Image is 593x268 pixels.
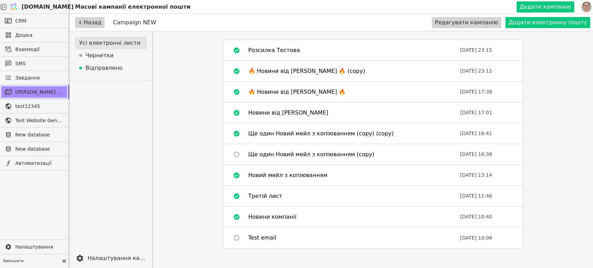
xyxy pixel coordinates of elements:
a: New database [1,143,67,154]
a: Автоматизації [1,158,67,169]
a: Test Website General template [1,115,67,126]
p: Масові кампанії електронної пошти [75,3,190,11]
p: [DATE] 10:06 [460,234,502,242]
a: Назад [69,17,105,28]
a: test12345 [1,101,67,112]
p: [DATE] 17:01 [460,109,502,116]
span: Завдання [15,74,40,82]
div: Новий мейл з копіюванням [248,171,328,179]
a: Додати електронну пошту [505,17,593,28]
a: Новини компанії[DATE] 10:40 [223,207,523,227]
a: [DOMAIN_NAME] [7,0,69,14]
a: Дошка [1,30,67,41]
div: Ще один Новий мейл з копіюванням (copy) (copy) [248,129,394,138]
span: New database [15,131,64,139]
div: 🔥 Новини від [PERSON_NAME] 🔥 [248,88,346,96]
span: Автоматизації [15,160,64,167]
a: Ще один Новий мейл з копіюванням (copy) (copy)[DATE] 16:41 [223,123,523,144]
p: [DATE] 16:41 [460,130,502,137]
button: Редагувати кампанію [432,17,501,28]
a: Test email[DATE] 10:06 [223,227,523,248]
a: Завдання [1,72,67,83]
span: Налаштування [15,243,64,251]
a: 🔥 Новини від [PERSON_NAME] 🔥 (copy)[DATE] 23:12 [223,61,523,82]
div: Відправлено [75,62,147,74]
a: 🔥 Новини від [PERSON_NAME] 🔥[DATE] 17:38 [223,82,523,102]
img: Logo [8,0,19,14]
p: [DATE] 11:46 [460,192,502,200]
p: [DATE] 23:15 [460,47,502,54]
a: Ще один Новий мейл з копіюванням (copy)[DATE] 16:38 [223,144,523,165]
p: [DATE] 13:14 [460,171,502,179]
p: [DATE] 10:40 [460,213,502,220]
div: Налаштування кампанії [88,254,147,262]
div: 🔥 Новини від [PERSON_NAME] 🔥 (copy) [248,67,365,75]
a: Розсилка Тестова[DATE] 23:15 [223,40,523,61]
div: Третій лист [248,192,282,200]
a: Новини від [PERSON_NAME][DATE] 17:01 [223,102,523,123]
span: CRM [15,17,26,25]
a: SMS [1,58,67,69]
div: Розсилка Тестова [248,46,300,55]
span: Дошка [15,32,64,39]
a: Новий мейл з копіюванням[DATE] 13:14 [223,165,523,186]
p: [DATE] 17:38 [460,88,502,95]
button: Додати електронну пошту [505,17,590,28]
a: New database [1,129,67,140]
div: Новини компанії [248,213,297,221]
span: [PERSON_NAME] розсилки [15,89,64,96]
a: CRM [1,15,67,26]
div: Усі електронні листи [75,37,147,49]
h1: Campaign NEW [113,18,156,27]
span: [DOMAIN_NAME] [22,3,74,11]
a: Третій лист[DATE] 11:46 [223,186,523,207]
a: Налаштування [1,241,67,252]
div: Новини від [PERSON_NAME] [248,109,329,117]
span: Взаємодії [15,46,64,53]
button: Назад [75,17,105,28]
span: test12345 [15,103,64,110]
span: Зменшити [3,258,59,264]
div: Чернетки [75,49,147,62]
span: Test Website General template [15,117,64,124]
div: Test email [248,234,277,242]
img: 1560949290925-CROPPED-IMG_0201-2-.jpg [581,2,592,12]
p: [DATE] 16:38 [460,151,502,158]
span: New database [15,145,64,153]
a: Взаємодії [1,44,67,55]
p: [DATE] 23:12 [460,67,502,75]
span: SMS [15,60,64,67]
button: Додати кампанію [517,1,574,12]
a: [PERSON_NAME] розсилки [1,86,67,98]
div: Ще один Новий мейл з копіюванням (copy) [248,150,374,159]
